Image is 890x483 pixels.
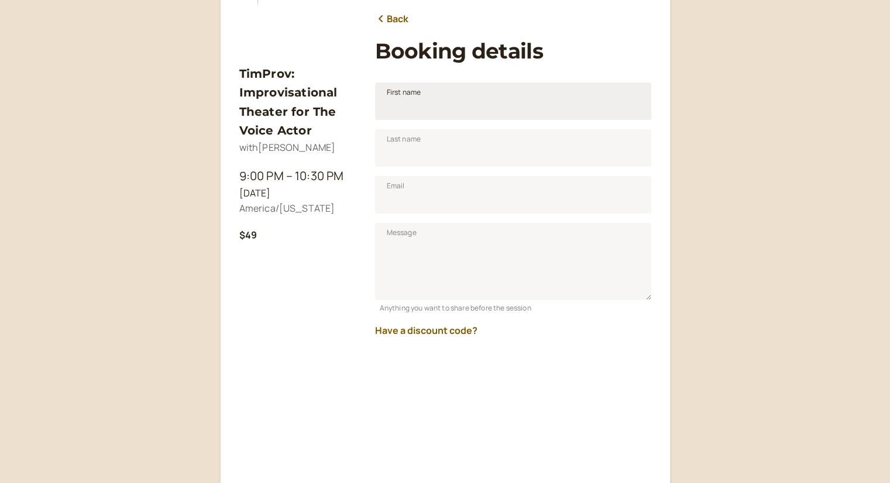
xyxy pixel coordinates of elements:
a: Back [375,12,409,27]
input: Last name [375,129,651,167]
div: 9:00 PM – 10:30 PM [239,167,356,185]
span: Message [387,227,417,239]
span: Last name [387,133,421,145]
h1: Booking details [375,39,651,64]
span: Email [387,180,405,192]
b: $49 [239,229,257,241]
div: [DATE] [239,186,356,201]
span: with [PERSON_NAME] [239,141,336,154]
button: Have a discount code? [375,325,477,336]
textarea: Message [375,223,651,300]
input: First name [375,82,651,120]
input: Email [375,176,651,213]
span: First name [387,87,421,98]
div: America/[US_STATE] [239,201,356,216]
h3: TimProv: Improvisational Theater for The Voice Actor [239,64,356,140]
div: Anything you want to share before the session [375,300,651,313]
